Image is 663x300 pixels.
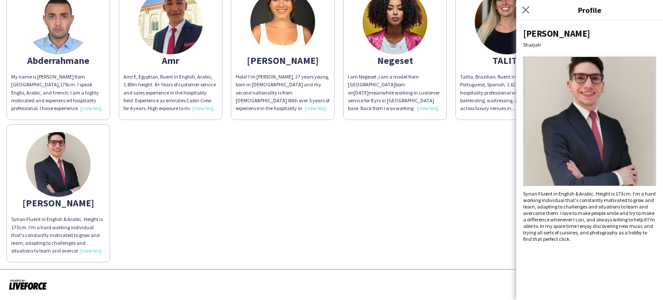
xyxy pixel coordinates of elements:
div: My name is [PERSON_NAME] from [GEOGRAPHIC_DATA],178cm. I speak Englis, Arabic, and French. I am a... [11,73,105,112]
div: Syrian Fluent in English & Arabic. Height is 173cm. I'm a hard working individual that's constant... [523,190,656,242]
span: born on [348,81,405,95]
div: Talita, Brazilian, fluent in English, Portuguese, Spanish, 1.62m height. Skilled hospitality prof... [460,73,554,112]
div: [PERSON_NAME] [11,199,105,207]
span: I am Negeset ,i am a model from [GEOGRAPHIC_DATA] [348,73,419,88]
div: [PERSON_NAME] [523,28,656,39]
div: Syrian Fluent in English & Arabic. Height is 173cm. I'm a hard working individual that's constant... [11,215,105,255]
div: Hola! I’m [PERSON_NAME], 27 years young, born in [DEMOGRAPHIC_DATA] and my second nationality is ... [236,73,330,112]
div: Sharjah [523,41,656,48]
div: [PERSON_NAME] [236,57,330,64]
h3: Profile [516,4,663,16]
span: meanwhile working in customer service for 8 yrs in [GEOGRAPHIC_DATA] base. Back from I was workin... [348,89,441,127]
img: Powered by Liveforce [9,278,47,291]
img: thumb-684943c12b4d4.jpg [26,132,91,197]
img: Crew avatar or photo [523,57,656,186]
div: TALITA [460,57,554,64]
div: Negeset [348,57,442,64]
div: Amr E, Egyptian, fluent in English, Arabic, 1.80m height. 8+ Years of customer service and sales ... [123,73,218,112]
div: Amr [123,57,218,64]
div: Abderrahmane [11,57,105,64]
span: [DATE] [354,89,369,96]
